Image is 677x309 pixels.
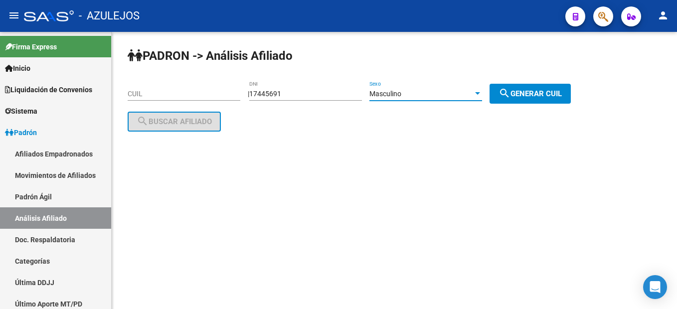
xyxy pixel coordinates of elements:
span: Firma Express [5,41,57,52]
div: | [248,90,578,98]
span: Buscar afiliado [137,117,212,126]
button: Generar CUIL [490,84,571,104]
span: Generar CUIL [499,89,562,98]
mat-icon: person [657,9,669,21]
mat-icon: search [137,115,149,127]
mat-icon: menu [8,9,20,21]
mat-icon: search [499,87,510,99]
span: Masculino [369,90,401,98]
div: Open Intercom Messenger [643,275,667,299]
span: Inicio [5,63,30,74]
span: Liquidación de Convenios [5,84,92,95]
strong: PADRON -> Análisis Afiliado [128,49,293,63]
span: Padrón [5,127,37,138]
span: - AZULEJOS [79,5,140,27]
button: Buscar afiliado [128,112,221,132]
span: Sistema [5,106,37,117]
